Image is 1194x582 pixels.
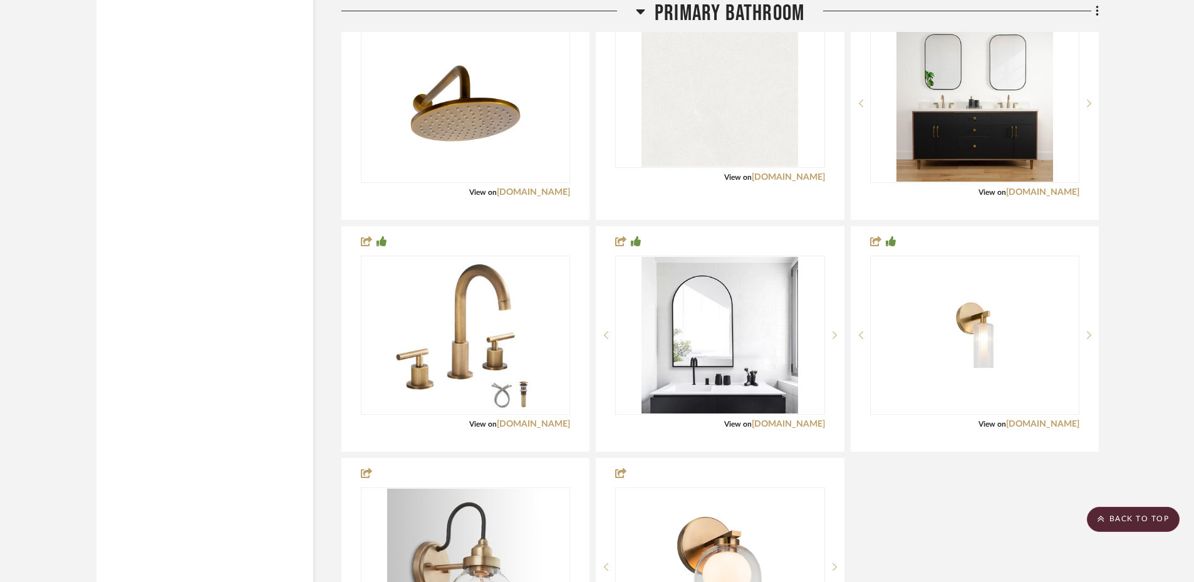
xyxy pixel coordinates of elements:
a: [DOMAIN_NAME] [752,420,825,429]
a: [DOMAIN_NAME] [752,173,825,182]
img: Widespread Bathroom Faucet with Drain Assembly [387,257,544,413]
a: [DOMAIN_NAME] [497,188,570,197]
img: Sidney Black and Walnut Vanity [896,25,1053,182]
img: Lilaram Arched Mirror [641,257,798,413]
span: View on [979,189,1006,196]
span: View on [469,189,497,196]
span: View on [979,420,1006,428]
a: [DOMAIN_NAME] [497,420,570,429]
img: Soho Shower Head [387,25,544,182]
img: Clear Ribbed Glass Sconce [896,257,1053,413]
scroll-to-top-button: BACK TO TOP [1087,507,1180,532]
div: 0 [361,256,569,414]
a: [DOMAIN_NAME] [1006,420,1079,429]
a: [DOMAIN_NAME] [1006,188,1079,197]
img: Siene Bianco [641,10,798,167]
span: View on [724,174,752,181]
div: 0 [361,24,569,182]
span: View on [469,420,497,428]
span: View on [724,420,752,428]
